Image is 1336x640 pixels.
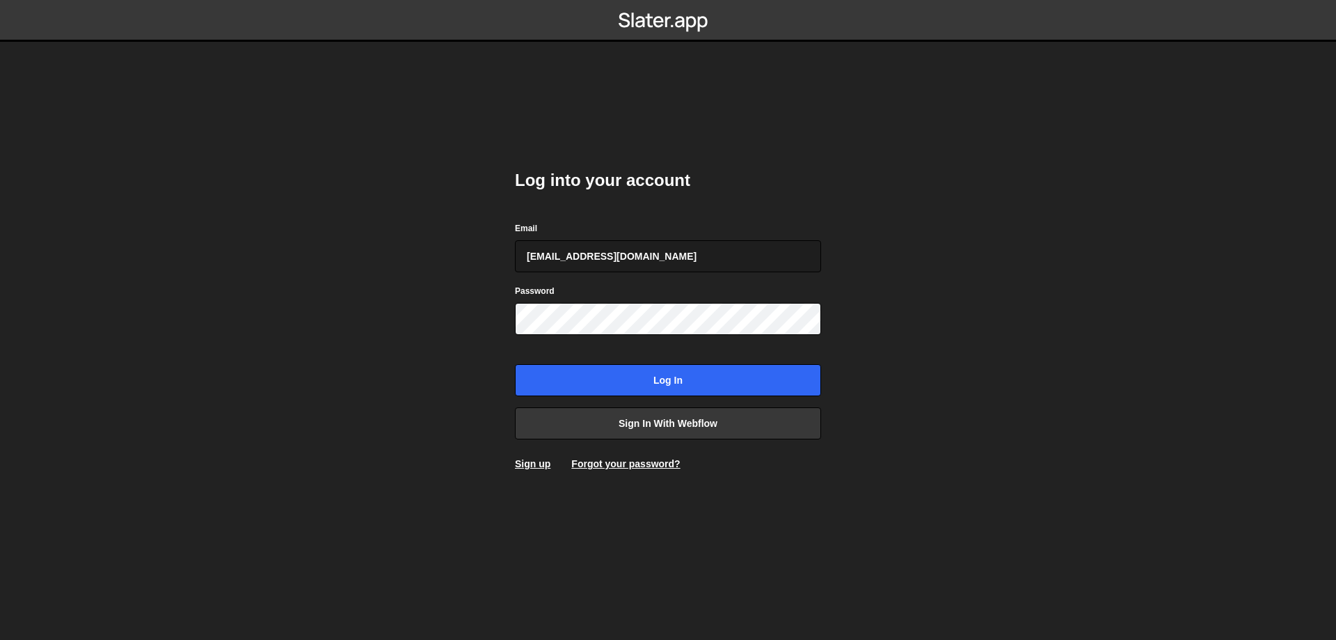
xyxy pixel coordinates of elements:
h2: Log into your account [515,169,821,192]
label: Email [515,221,537,235]
a: Forgot your password? [571,458,680,469]
label: Password [515,284,555,298]
a: Sign up [515,458,550,469]
input: Log in [515,364,821,396]
a: Sign in with Webflow [515,407,821,439]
